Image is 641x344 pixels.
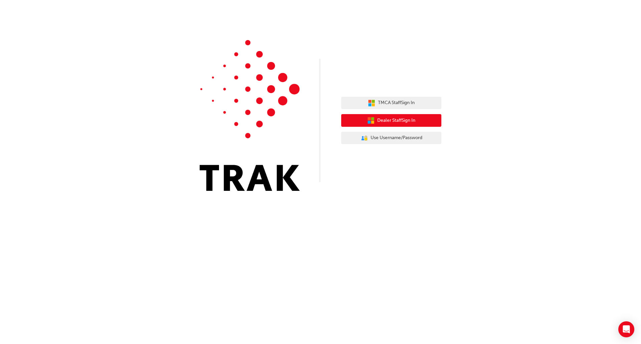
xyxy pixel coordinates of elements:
span: TMCA Staff Sign In [378,99,415,107]
span: Dealer Staff Sign In [377,117,415,124]
button: Dealer StaffSign In [341,114,441,127]
img: Trak [200,40,300,191]
button: TMCA StaffSign In [341,97,441,109]
button: Use Username/Password [341,132,441,144]
div: Open Intercom Messenger [618,321,634,337]
span: Use Username/Password [371,134,422,142]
